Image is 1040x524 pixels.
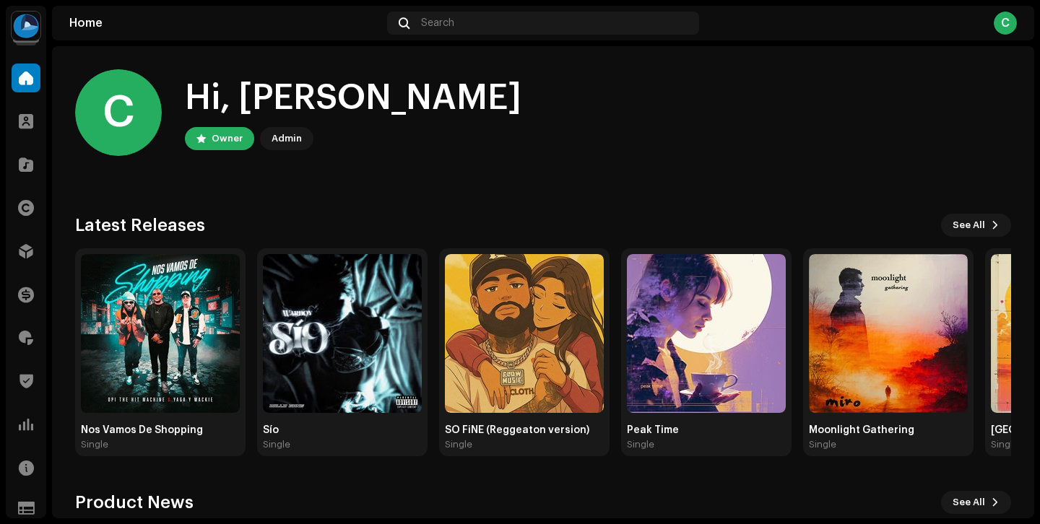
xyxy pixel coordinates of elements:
[75,214,205,237] h3: Latest Releases
[445,254,604,413] img: c7950dbc-2a99-4a65-979d-bb0c3bf85a8c
[445,439,472,450] div: Single
[81,424,240,436] div: Nos Vamos De Shopping
[12,12,40,40] img: 31a4402c-14a3-4296-bd18-489e15b936d7
[81,439,108,450] div: Single
[941,214,1011,237] button: See All
[809,424,968,436] div: Moonlight Gathering
[627,424,786,436] div: Peak Time
[627,439,654,450] div: Single
[994,12,1017,35] div: C
[627,254,786,413] img: a390f076-bcdc-4e36-be96-eaf56f6dfa1e
[953,211,985,240] span: See All
[953,488,985,517] span: See All
[75,69,162,156] div: C
[212,130,243,147] div: Owner
[185,75,521,121] div: Hi, [PERSON_NAME]
[991,439,1018,450] div: Single
[941,491,1011,514] button: See All
[272,130,302,147] div: Admin
[69,17,381,29] div: Home
[263,439,290,450] div: Single
[263,254,422,413] img: 04eeb094-c920-48ff-8de5-57f1f0658c36
[809,254,968,413] img: a7bbcdd1-5799-46ce-9dc5-fb75990f385e
[445,424,604,436] div: SO FiNE (Reggeaton version)
[421,17,454,29] span: Search
[75,491,194,514] h3: Product News
[81,254,240,413] img: 398e41c9-a65f-48d8-bbb2-d4dd9b69f9ba
[809,439,836,450] div: Single
[263,424,422,436] div: Sío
